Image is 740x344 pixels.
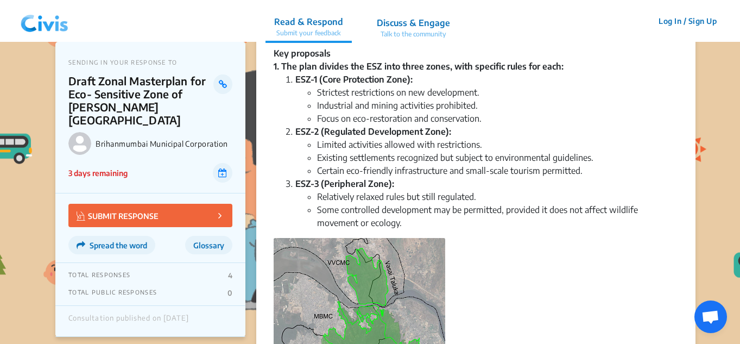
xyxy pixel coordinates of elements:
p: 4 [228,271,232,280]
p: SUBMIT RESPONSE [77,209,159,222]
div: Consultation published on [DATE] [68,314,189,328]
span: Glossary [193,241,224,250]
button: Log In / Sign Up [652,12,724,29]
li: Existing settlements recognized but subject to environmental guidelines. [317,151,678,164]
button: Spread the word [68,236,155,254]
li: Strictest restrictions on new development. [317,86,678,99]
li: Relatively relaxed rules but still regulated. [317,190,678,203]
p: Submit your feedback [274,28,343,38]
div: Open chat [694,301,727,333]
strong: ESZ-2 (Regulated Development Zone): [295,126,451,137]
img: navlogo.png [16,5,73,37]
p: TOTAL RESPONSES [68,271,130,280]
strong: ESZ-1 (Core Protection Zone): [295,74,413,85]
p: 3 days remaining [68,167,128,179]
p: Brihanmumbai Municipal Corporation [96,139,232,148]
p: 0 [227,289,232,297]
button: SUBMIT RESPONSE [68,204,232,227]
p: Talk to the community [377,29,450,39]
p: Read & Respond [274,15,343,28]
img: Brihanmumbai Municipal Corporation logo [68,132,91,155]
button: Glossary [185,236,232,254]
li: Focus on eco-restoration and conservation. [317,112,678,125]
li: Some controlled development may be permitted, provided it does not affect wildlife movement or ec... [317,203,678,229]
span: Spread the word [90,241,147,250]
li: Certain eco-friendly infrastructure and small-scale tourism permitted. [317,164,678,177]
li: Industrial and mining activities prohibited. [317,99,678,112]
strong: ESZ-3 (Peripheral Zone): [295,178,394,189]
li: Limited activities allowed with restrictions. [317,138,678,151]
p: Discuss & Engage [377,16,450,29]
p: Draft Zonal Masterplan for Eco- Sensitive Zone of [PERSON_NAME][GEOGRAPHIC_DATA] [68,74,213,127]
strong: Key proposals 1. The plan divides the ESZ into three zones, with specific rules for each: [274,48,564,72]
p: TOTAL PUBLIC RESPONSES [68,289,157,297]
p: SENDING IN YOUR RESPONSE TO [68,59,232,66]
img: Vector.jpg [77,211,85,221]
